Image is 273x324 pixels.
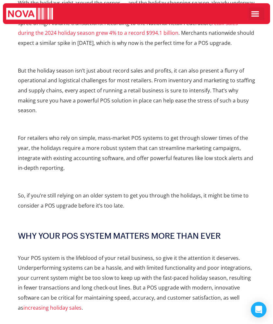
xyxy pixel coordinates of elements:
img: logo white [6,8,53,21]
span: . [82,304,83,311]
a: increasing holiday sales [23,304,82,311]
span: But the holiday season isn’t just about record sales and profits, it can also present a flurry of... [18,67,255,114]
span: Your POS system is the lifeblood of your retail business, so give it the attention it deserves. U... [18,254,252,311]
h2: Why Your POS System Matters More Than Ever [18,231,255,241]
span: . Merchants nationwide should expect a similar spike in [DATE], which is why now is the perfect t... [18,29,254,47]
div: Menu Toggle [249,7,265,20]
span: So, if you’re still relying on an older system to get you through the holidays, it might be time ... [18,192,249,209]
div: Open Intercom Messenger [251,302,266,317]
span: For retailers who rely on simple, mass-market POS systems to get through slower times of the year... [18,134,253,171]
